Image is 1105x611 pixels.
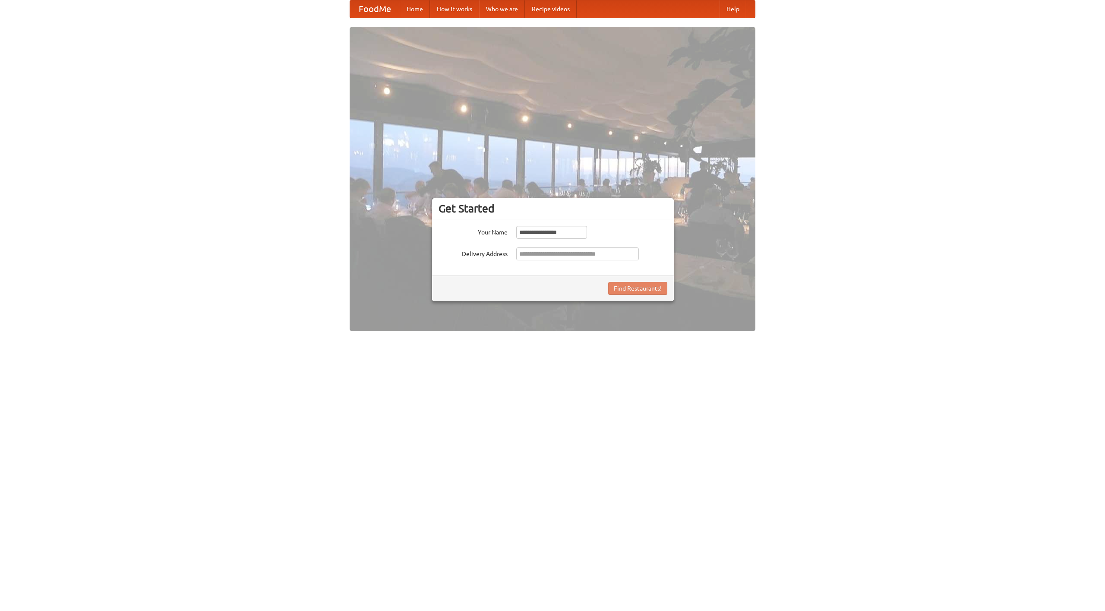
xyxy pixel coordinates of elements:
a: How it works [430,0,479,18]
a: FoodMe [350,0,400,18]
button: Find Restaurants! [608,282,667,295]
label: Delivery Address [439,247,508,258]
label: Your Name [439,226,508,237]
a: Home [400,0,430,18]
a: Recipe videos [525,0,577,18]
a: Help [720,0,746,18]
h3: Get Started [439,202,667,215]
a: Who we are [479,0,525,18]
